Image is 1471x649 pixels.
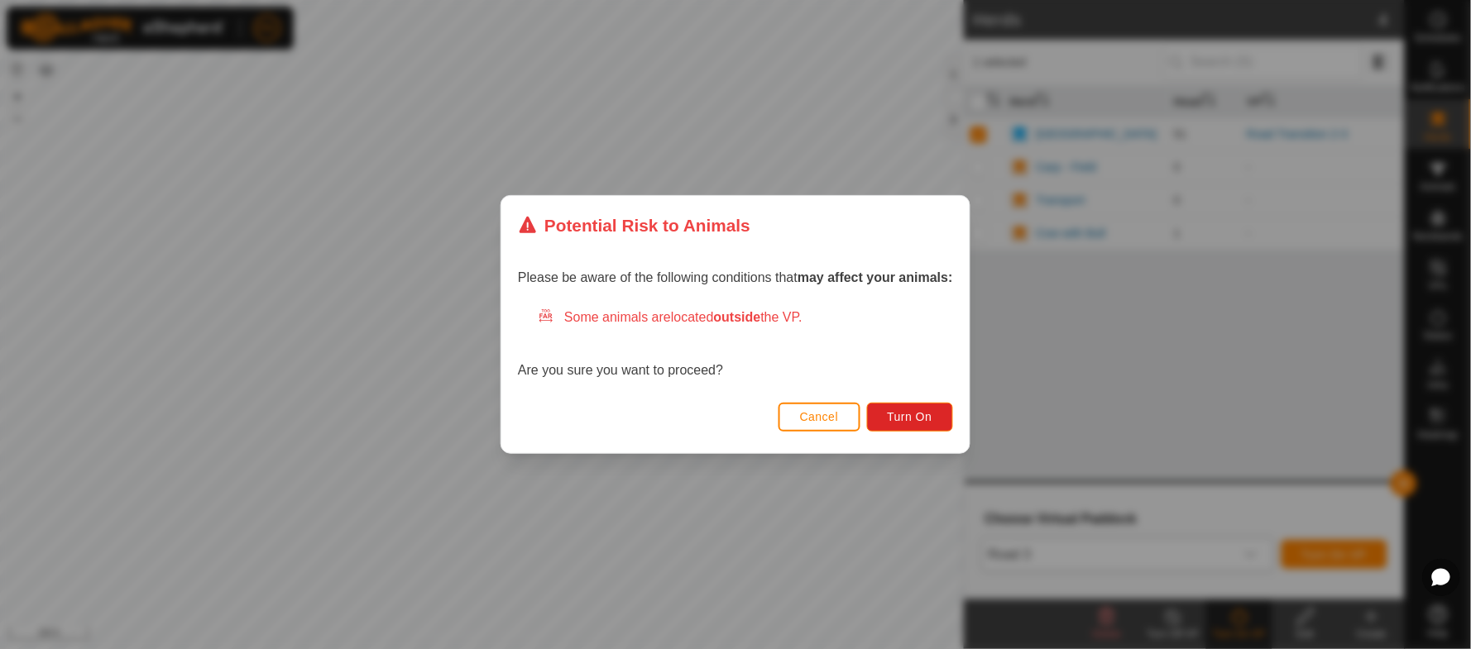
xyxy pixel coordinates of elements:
[671,310,803,324] span: located the VP.
[779,403,860,432] button: Cancel
[518,212,750,238] div: Potential Risk to Animals
[518,270,953,284] span: Please be aware of the following conditions that
[888,410,932,423] span: Turn On
[798,270,953,284] strong: may affect your animals:
[800,410,839,423] span: Cancel
[714,310,761,324] strong: outside
[518,308,953,380] div: Are you sure you want to proceed?
[867,403,953,432] button: Turn On
[538,308,953,327] div: Some animals are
